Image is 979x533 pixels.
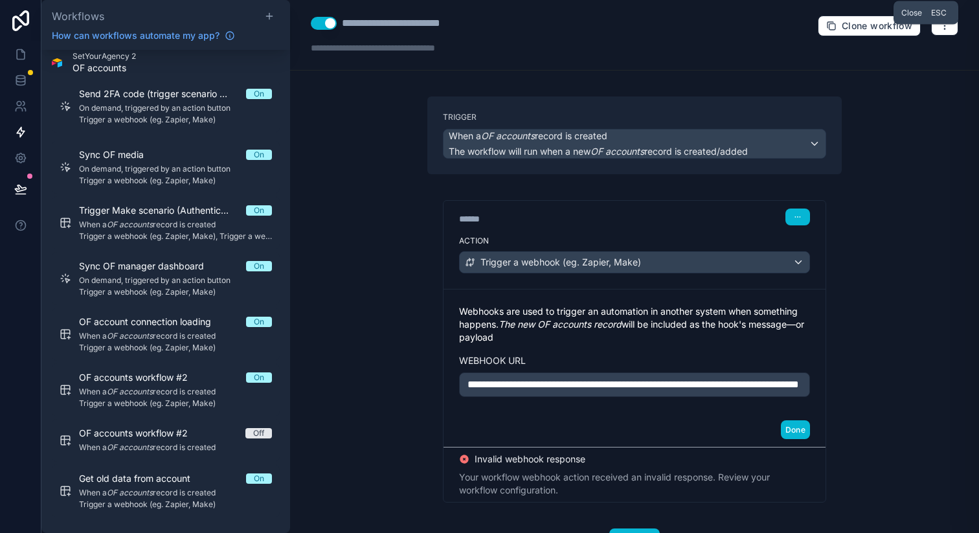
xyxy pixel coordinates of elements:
a: Trigger Make scenario (Authentication-OF)OnWhen aOF accountsrecord is createdTrigger a webhook (e... [52,196,280,249]
span: When a record is created [79,220,272,230]
span: When a record is created [449,130,607,142]
span: Sync OF media [79,148,159,161]
span: Trigger a webhook (eg. Zapier, Make) [79,343,272,353]
div: Your workflow webhook action received an invalid response. Review your workflow configuration. [459,471,810,497]
span: When a record is created [79,331,272,341]
span: Send 2FA code (trigger scenario Authentification-2FA) [79,87,246,100]
span: Clone workflow [842,20,912,32]
div: On [254,473,264,484]
span: Trigger a webhook (eg. Zapier, Make) [79,398,272,409]
span: Trigger a webhook (eg. Zapier, Make) [79,287,272,297]
a: Sync OF mediaOnOn demand, triggered by an action buttonTrigger a webhook (eg. Zapier, Make) [52,141,280,194]
a: OF accounts workflow #2OnWhen aOF accountsrecord is createdTrigger a webhook (eg. Zapier, Make) [52,363,280,416]
span: OF accounts workflow #2 [79,427,203,440]
span: Trigger a webhook (eg. Zapier, Make), Trigger a webhook (eg. Zapier, Make) [79,231,272,242]
button: Clone workflow [818,16,921,36]
em: OF accounts [107,220,153,229]
div: On [254,261,264,271]
div: On [254,89,264,99]
img: Airtable Logo [52,58,62,68]
button: When aOF accountsrecord is createdThe workflow will run when a newOF accountsrecord is created/added [443,129,826,159]
span: The workflow will run when a new record is created/added [449,146,748,157]
span: Close [901,8,922,18]
em: OF accounts [107,442,153,452]
span: OF accounts workflow #2 [79,371,203,384]
em: OF accounts [481,130,535,141]
span: Trigger a webhook (eg. Zapier, Make) [79,176,272,186]
span: Workflows [52,10,104,23]
span: On demand, triggered by an action button [79,275,272,286]
div: Off [253,428,264,438]
div: On [254,372,264,383]
span: On demand, triggered by an action button [79,103,272,113]
em: OF accounts [107,387,153,396]
a: OF account connection loadingOnWhen aOF accountsrecord is createdTrigger a webhook (eg. Zapier, M... [52,308,280,361]
span: Invalid webhook response [475,453,585,466]
em: The new OF accounts record [499,319,622,330]
em: OF accounts [591,146,644,157]
span: Trigger Make scenario (Authentication-OF) [79,204,246,217]
em: OF accounts [107,488,153,497]
a: Send 2FA code (trigger scenario Authentification-2FA)OnOn demand, triggered by an action buttonTr... [52,80,280,133]
span: Trigger a webhook (eg. Zapier, Make) [480,256,641,269]
div: On [254,150,264,160]
span: Esc [928,8,949,18]
span: When a record is created [79,442,272,453]
div: On [254,205,264,216]
label: Webhook url [459,354,810,367]
span: Trigger a webhook (eg. Zapier, Make) [79,499,272,510]
div: scrollable content [41,50,290,533]
span: SetYourAgency 2 [73,51,136,62]
div: On [254,317,264,327]
span: When a record is created [79,488,272,498]
em: OF accounts [107,331,153,341]
label: Action [459,236,810,246]
span: Trigger a webhook (eg. Zapier, Make) [79,115,272,125]
a: How can workflows automate my app? [47,29,240,42]
span: How can workflows automate my app? [52,29,219,42]
span: Get old data from account [79,472,206,485]
a: OF accounts workflow #2OffWhen aOF accountsrecord is created [52,419,280,462]
span: OF account connection loading [79,315,227,328]
span: OF accounts [73,62,136,74]
a: Sync OF manager dashboardOnOn demand, triggered by an action buttonTrigger a webhook (eg. Zapier,... [52,252,280,305]
a: Get old data from accountOnWhen aOF accountsrecord is createdTrigger a webhook (eg. Zapier, Make) [52,464,280,517]
p: Webhooks are used to trigger an automation in another system when something happens. will be incl... [459,305,810,344]
span: Sync OF manager dashboard [79,260,219,273]
button: Trigger a webhook (eg. Zapier, Make) [459,251,810,273]
button: Done [781,420,810,439]
label: Trigger [443,112,826,122]
span: On demand, triggered by an action button [79,164,272,174]
span: When a record is created [79,387,272,397]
